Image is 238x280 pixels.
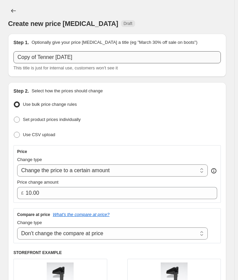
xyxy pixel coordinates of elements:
[17,212,50,217] h3: Compare at price
[124,21,132,26] span: Draft
[8,5,19,16] button: Price change jobs
[23,132,55,137] span: Use CSV upload
[23,117,81,122] span: Set product prices individually
[17,220,42,225] span: Change type
[210,167,217,174] div: help
[32,39,197,46] p: Optionally give your price [MEDICAL_DATA] a title (eg "March 30% off sale on boots")
[17,149,27,154] h3: Price
[17,180,58,185] span: Price change amount
[23,102,77,107] span: Use bulk price change rules
[13,250,221,255] h6: STOREFRONT EXAMPLE
[53,212,110,217] button: What's the compare at price?
[13,88,29,94] h2: Step 2.
[26,187,207,199] input: 80.00
[13,39,29,46] h2: Step 1.
[32,88,103,94] p: Select how the prices should change
[8,20,118,27] span: Create new price [MEDICAL_DATA]
[17,157,42,162] span: Change type
[13,65,118,70] span: This title is just for internal use, customers won't see it
[21,190,24,195] span: £
[13,51,221,63] input: 30% off holiday sale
